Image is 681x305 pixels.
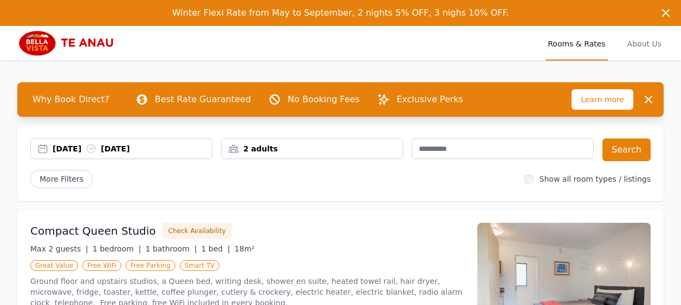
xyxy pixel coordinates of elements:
div: 2 adults [222,143,403,154]
span: Free Parking [126,260,176,271]
img: Bella Vista Te Anau [17,30,121,56]
span: Why Book Direct? [24,89,118,110]
span: Max 2 guests | [30,244,88,253]
span: 1 bedroom | [93,244,141,253]
span: 1 bathroom | [145,244,197,253]
span: Great Value [30,260,78,271]
a: Rooms & Rates [546,26,607,61]
h3: Compact Queen Studio [30,223,156,238]
span: Smart TV [180,260,220,271]
span: 18m² [235,244,255,253]
a: About Us [625,26,664,61]
span: Winter Flexi Rate from May to September, 2 nights 5% OFF, 3 nighs 10% OFF. [172,8,509,18]
span: More Filters [30,170,93,188]
button: Check Availability [163,223,232,239]
p: Exclusive Perks [397,93,463,106]
div: [DATE] [DATE] [53,143,212,154]
span: Learn more [572,89,633,110]
label: Show all room types / listings [540,175,651,183]
span: Free WiFi [82,260,121,271]
span: 1 bed | [201,244,230,253]
button: Search [602,138,651,161]
p: Best Rate Guaranteed [155,93,251,106]
p: No Booking Fees [288,93,360,106]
